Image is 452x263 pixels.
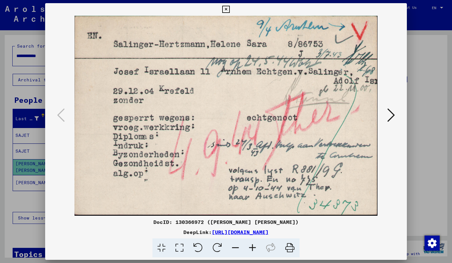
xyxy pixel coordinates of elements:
[424,235,439,250] div: Change consent
[425,236,440,251] img: Change consent
[67,16,385,216] img: 001.jpg
[212,229,269,235] a: [URL][DOMAIN_NAME]
[45,228,407,236] div: DeepLink:
[45,218,407,226] div: DocID: 130366972 ([PERSON_NAME] [PERSON_NAME])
